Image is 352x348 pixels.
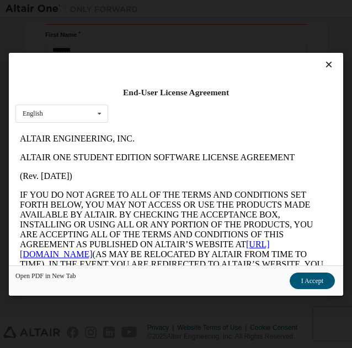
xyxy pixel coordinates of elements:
[15,272,76,279] a: Open PDF in New Tab
[290,272,335,289] button: I Accept
[4,23,317,33] p: ALTAIR ONE STUDENT EDITION SOFTWARE LICENSE AGREEMENT
[23,110,43,117] div: English
[4,110,254,129] a: [URL][DOMAIN_NAME]
[4,61,317,219] p: IF YOU DO NOT AGREE TO ALL OF THE TERMS AND CONDITIONS SET FORTH BELOW, YOU MAY NOT ACCESS OR USE...
[4,42,317,52] p: (Rev. [DATE])
[15,87,337,98] div: End-User License Agreement
[4,4,317,14] p: ALTAIR ENGINEERING, INC.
